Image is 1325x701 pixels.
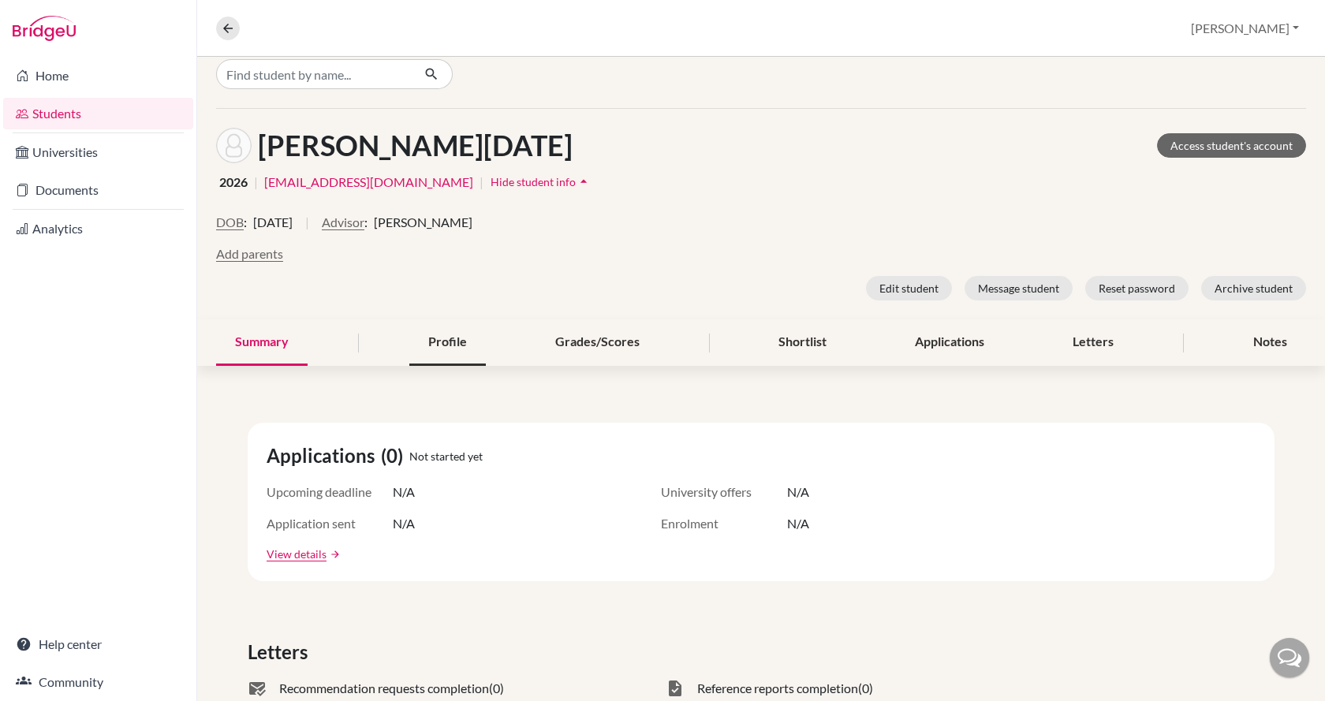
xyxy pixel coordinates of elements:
div: Notes [1234,319,1306,366]
div: Letters [1054,319,1133,366]
a: Help center [3,628,193,660]
img: Bridge-U [13,16,76,41]
a: Documents [3,174,193,206]
span: Application sent [267,514,393,533]
span: Hide student info [491,175,576,188]
button: Message student [965,276,1073,300]
img: Lucia Ötvös's avatar [216,128,252,163]
button: [PERSON_NAME] [1184,13,1306,43]
button: Advisor [322,213,364,232]
span: task [666,679,685,698]
a: Universities [3,136,193,168]
i: arrow_drop_up [576,173,592,189]
span: (0) [381,442,409,470]
input: Find student by name... [216,59,412,89]
div: Applications [896,319,1003,366]
div: Profile [409,319,486,366]
span: Letters [248,638,314,666]
div: Summary [216,319,308,366]
span: University offers [661,483,787,502]
span: Help [35,11,68,25]
h1: [PERSON_NAME][DATE] [258,129,573,162]
span: Upcoming deadline [267,483,393,502]
a: [EMAIL_ADDRESS][DOMAIN_NAME] [264,173,473,192]
button: Add parents [216,244,283,263]
a: Analytics [3,213,193,244]
a: Community [3,666,193,698]
button: Archive student [1201,276,1306,300]
button: DOB [216,213,244,232]
a: arrow_forward [327,549,341,560]
span: Applications [267,442,381,470]
span: mark_email_read [248,679,267,698]
span: N/A [393,483,415,502]
span: | [305,213,309,244]
span: N/A [787,514,809,533]
span: | [480,173,483,192]
span: Recommendation requests completion [279,679,489,698]
button: Edit student [866,276,952,300]
span: (0) [858,679,873,698]
span: [PERSON_NAME] [374,213,472,232]
span: 2026 [219,173,248,192]
span: N/A [393,514,415,533]
span: Enrolment [661,514,787,533]
button: Hide student infoarrow_drop_up [490,170,592,194]
a: Access student's account [1157,133,1306,158]
span: : [364,213,368,232]
span: Reference reports completion [697,679,858,698]
span: [DATE] [253,213,293,232]
a: Home [3,60,193,91]
span: Not started yet [409,448,483,464]
div: Shortlist [760,319,845,366]
span: N/A [787,483,809,502]
div: Grades/Scores [536,319,659,366]
span: (0) [489,679,504,698]
a: View details [267,546,327,562]
span: : [244,213,247,232]
button: Reset password [1085,276,1189,300]
span: | [254,173,258,192]
a: Students [3,98,193,129]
